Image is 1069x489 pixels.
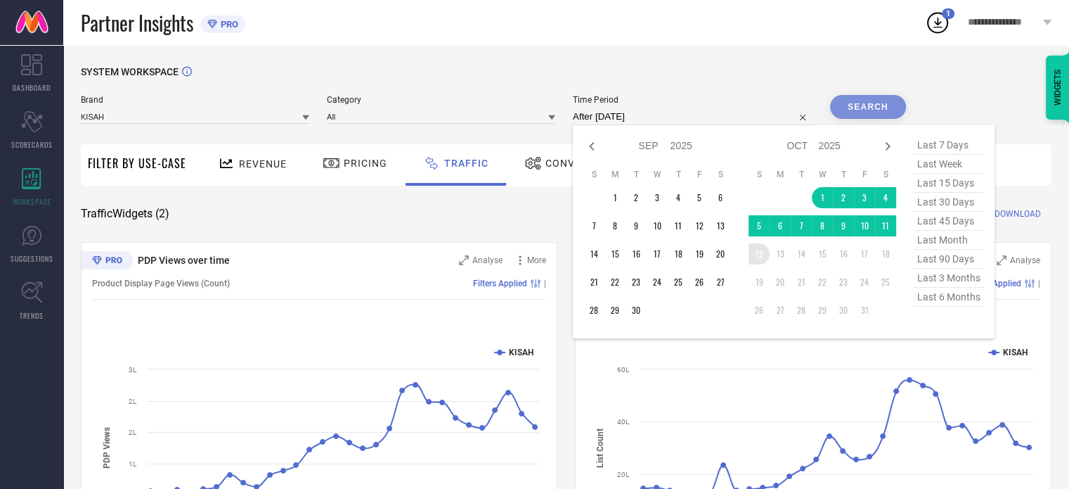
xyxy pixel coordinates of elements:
th: Friday [689,169,710,180]
span: Pricing [344,158,387,169]
td: Sat Oct 18 2025 [875,243,896,265]
td: Fri Sep 05 2025 [689,187,710,208]
th: Saturday [710,169,731,180]
td: Mon Oct 06 2025 [770,215,791,236]
span: Conversion [545,158,614,169]
th: Thursday [833,169,854,180]
td: Wed Sep 10 2025 [647,215,668,236]
td: Wed Oct 22 2025 [812,272,833,293]
div: Premium [81,251,133,272]
th: Monday [770,169,791,180]
div: Open download list [925,10,950,35]
td: Mon Oct 13 2025 [770,243,791,265]
span: last 15 days [914,174,984,193]
span: Brand [81,95,309,105]
td: Thu Oct 02 2025 [833,187,854,208]
th: Tuesday [791,169,812,180]
span: Analyse [472,255,503,265]
td: Sat Oct 04 2025 [875,187,896,208]
th: Sunday [749,169,770,180]
text: KISAH [1003,348,1028,357]
span: last 30 days [914,193,984,212]
td: Fri Oct 31 2025 [854,300,875,321]
td: Fri Oct 17 2025 [854,243,875,265]
td: Thu Sep 25 2025 [668,272,689,293]
td: Tue Sep 09 2025 [626,215,647,236]
td: Fri Sep 12 2025 [689,215,710,236]
td: Sat Oct 25 2025 [875,272,896,293]
span: SCORECARDS [11,139,53,150]
td: Sun Oct 05 2025 [749,215,770,236]
td: Thu Sep 18 2025 [668,243,689,265]
th: Wednesday [812,169,833,180]
td: Thu Oct 30 2025 [833,300,854,321]
th: Monday [604,169,626,180]
td: Sun Sep 21 2025 [583,272,604,293]
span: last 90 days [914,250,984,269]
text: 2L [129,428,137,436]
span: last month [914,231,984,250]
text: 20L [617,471,630,478]
td: Tue Sep 30 2025 [626,300,647,321]
td: Wed Oct 08 2025 [812,215,833,236]
td: Fri Oct 03 2025 [854,187,875,208]
div: Next month [879,138,896,155]
tspan: PDP Views [102,427,112,469]
td: Fri Oct 10 2025 [854,215,875,236]
td: Wed Sep 24 2025 [647,272,668,293]
td: Sun Sep 07 2025 [583,215,604,236]
td: Mon Sep 01 2025 [604,187,626,208]
td: Thu Sep 11 2025 [668,215,689,236]
td: Thu Oct 23 2025 [833,272,854,293]
span: last 7 days [914,136,984,155]
td: Fri Sep 26 2025 [689,272,710,293]
td: Sun Sep 14 2025 [583,243,604,265]
td: Sat Oct 11 2025 [875,215,896,236]
td: Wed Sep 17 2025 [647,243,668,265]
span: DOWNLOAD [995,207,1041,221]
td: Sun Oct 12 2025 [749,243,770,265]
td: Mon Sep 08 2025 [604,215,626,236]
th: Wednesday [647,169,668,180]
td: Tue Oct 14 2025 [791,243,812,265]
input: Select time period [573,108,812,125]
td: Wed Oct 01 2025 [812,187,833,208]
div: Previous month [583,138,600,155]
td: Sat Sep 06 2025 [710,187,731,208]
span: last week [914,155,984,174]
text: 1L [129,460,137,468]
svg: Zoom [459,255,469,265]
td: Sun Sep 28 2025 [583,300,604,321]
span: Traffic [444,158,488,169]
span: Filter By Use-Case [88,155,186,172]
td: Wed Oct 15 2025 [812,243,833,265]
td: Tue Oct 21 2025 [791,272,812,293]
span: Traffic Widgets ( 2 ) [81,207,169,221]
td: Mon Oct 27 2025 [770,300,791,321]
span: Filters Applied [473,279,527,288]
span: Partner Insights [81,8,193,37]
span: Analyse [1010,255,1040,265]
th: Sunday [583,169,604,180]
span: last 6 months [914,288,984,307]
span: TRENDS [20,310,44,321]
svg: Zoom [997,255,1006,265]
text: 2L [129,398,137,405]
span: | [1038,279,1040,288]
td: Wed Sep 03 2025 [647,187,668,208]
td: Sat Sep 13 2025 [710,215,731,236]
td: Wed Oct 29 2025 [812,300,833,321]
th: Friday [854,169,875,180]
span: Category [327,95,555,105]
span: last 3 months [914,269,984,288]
td: Fri Oct 24 2025 [854,272,875,293]
td: Tue Oct 07 2025 [791,215,812,236]
td: Thu Oct 09 2025 [833,215,854,236]
td: Mon Sep 22 2025 [604,272,626,293]
text: 3L [129,366,137,374]
span: SYSTEM WORKSPACE [81,66,179,77]
span: DASHBOARD [13,82,51,93]
span: last 45 days [914,212,984,231]
td: Tue Sep 23 2025 [626,272,647,293]
th: Saturday [875,169,896,180]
